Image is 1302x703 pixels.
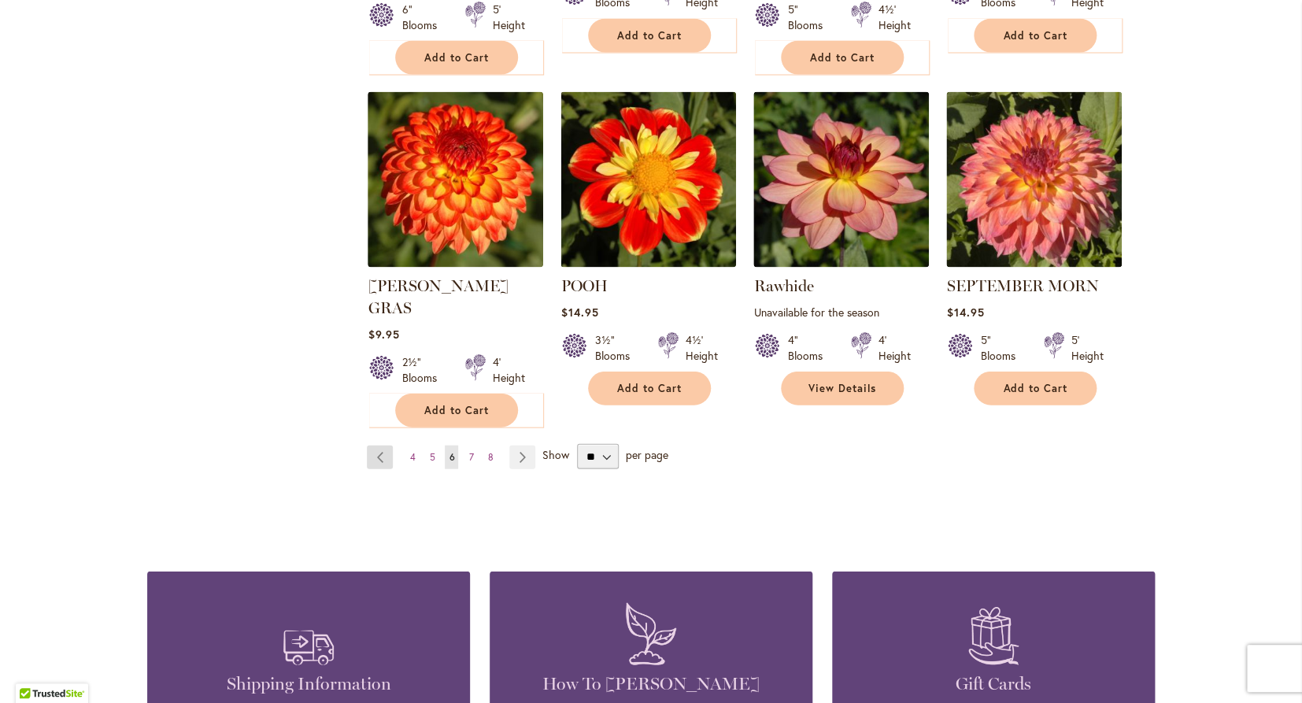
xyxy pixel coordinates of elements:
a: 5 [425,445,438,468]
img: Rawhide [753,91,929,267]
a: 7 [464,445,477,468]
button: Add to Cart [395,40,518,74]
a: POOH [560,276,607,294]
a: SEPTEMBER MORN [946,276,1098,294]
button: Add to Cart [781,40,904,74]
div: 4½' Height [685,331,717,363]
div: 4" Blooms [787,331,831,363]
span: 4 [409,450,415,462]
iframe: Launch Accessibility Center [12,647,56,691]
span: Add to Cart [1003,28,1067,42]
span: $14.95 [946,304,984,319]
div: 5' Height [1071,331,1103,363]
a: POOH [560,255,736,270]
span: $9.95 [368,326,399,341]
span: Add to Cart [617,381,682,394]
span: 5 [429,450,435,462]
h4: Shipping Information [171,672,446,694]
button: Add to Cart [588,371,711,405]
span: Add to Cart [617,28,682,42]
button: Add to Cart [395,393,518,427]
span: 8 [487,450,493,462]
button: Add to Cart [588,18,711,52]
p: Unavailable for the season [753,304,929,319]
div: 3½" Blooms [594,331,638,363]
img: POOH [560,91,736,267]
span: Add to Cart [424,50,489,64]
span: Show [542,447,568,462]
button: Add to Cart [974,371,1097,405]
a: 4 [405,445,419,468]
h4: How To [PERSON_NAME] [513,672,789,694]
span: 7 [468,450,473,462]
div: 5" Blooms [980,331,1024,363]
button: Add to Cart [974,18,1097,52]
div: 4' Height [492,353,524,385]
a: MARDY GRAS [368,255,543,270]
span: Add to Cart [1003,381,1067,394]
a: September Morn [946,255,1122,270]
a: Rawhide [753,255,929,270]
div: 6" Blooms [401,1,446,32]
div: 2½" Blooms [401,353,446,385]
h4: Gift Cards [856,672,1131,694]
span: Add to Cart [810,50,875,64]
div: 5' Height [492,1,524,32]
a: View Details [781,371,904,405]
span: 6 [449,450,454,462]
a: Rawhide [753,276,813,294]
span: $14.95 [560,304,598,319]
a: [PERSON_NAME] GRAS [368,276,508,316]
div: 5" Blooms [787,1,831,32]
div: 4' Height [878,331,910,363]
a: 8 [483,445,497,468]
div: 4½' Height [878,1,910,32]
span: Add to Cart [424,403,489,416]
span: View Details [808,381,876,394]
img: MARDY GRAS [368,91,543,267]
span: per page [626,447,668,462]
img: September Morn [946,91,1122,267]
